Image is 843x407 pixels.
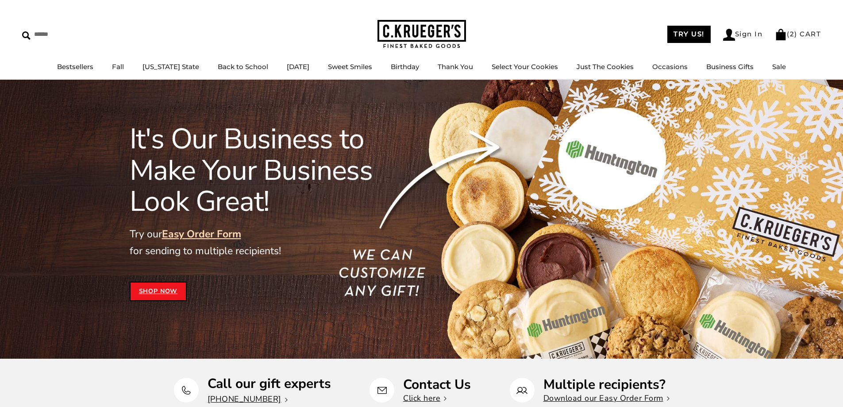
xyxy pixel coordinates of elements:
[57,62,93,71] a: Bestsellers
[543,393,670,403] a: Download our Easy Order Form
[181,385,192,396] img: Call our gift experts
[516,385,527,396] img: Multiple recipients?
[287,62,309,71] a: [DATE]
[403,378,471,391] p: Contact Us
[775,30,821,38] a: (2) CART
[130,282,187,301] a: Shop Now
[391,62,419,71] a: Birthday
[772,62,786,71] a: Sale
[403,393,447,403] a: Click here
[723,29,763,41] a: Sign In
[723,29,735,41] img: Account
[218,62,268,71] a: Back to School
[162,227,241,241] a: Easy Order Form
[377,385,388,396] img: Contact Us
[142,62,199,71] a: [US_STATE] State
[775,29,787,40] img: Bag
[328,62,372,71] a: Sweet Smiles
[543,378,670,391] p: Multiple recipients?
[438,62,473,71] a: Thank You
[790,30,795,38] span: 2
[706,62,754,71] a: Business Gifts
[208,377,331,391] p: Call our gift experts
[22,27,127,41] input: Search
[667,26,711,43] a: TRY US!
[652,62,688,71] a: Occasions
[577,62,634,71] a: Just The Cookies
[130,226,411,260] p: Try our for sending to multiple recipients!
[377,20,466,49] img: C.KRUEGER'S
[130,124,411,217] h1: It's Our Business to Make Your Business Look Great!
[208,394,288,404] a: [PHONE_NUMBER]
[22,31,31,40] img: Search
[492,62,558,71] a: Select Your Cookies
[112,62,124,71] a: Fall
